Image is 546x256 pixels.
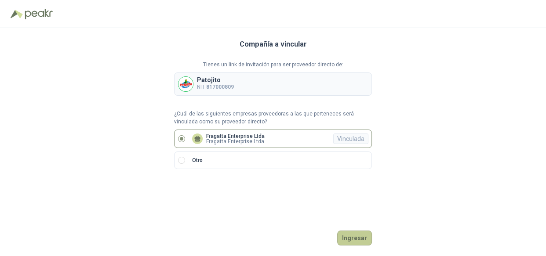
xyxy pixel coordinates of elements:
h3: Compañía a vincular [240,39,307,50]
p: Patojito [197,77,234,83]
img: Logo [11,10,23,18]
b: 817000809 [206,84,234,90]
img: Company Logo [178,77,193,91]
p: ¿Cuál de las siguientes empresas proveedoras a las que perteneces será vinculada como su proveedo... [174,110,372,126]
p: Fragatta Enterprise Ltda [206,139,265,144]
p: Tienes un link de invitación para ser proveedor directo de: [174,61,372,69]
p: Fragatta Enterprise Ltda [206,133,265,139]
img: Peakr [25,9,53,19]
p: Otro [192,156,203,165]
button: Ingresar [337,231,372,245]
div: Vinculada [333,133,368,144]
p: NIT [197,83,234,91]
